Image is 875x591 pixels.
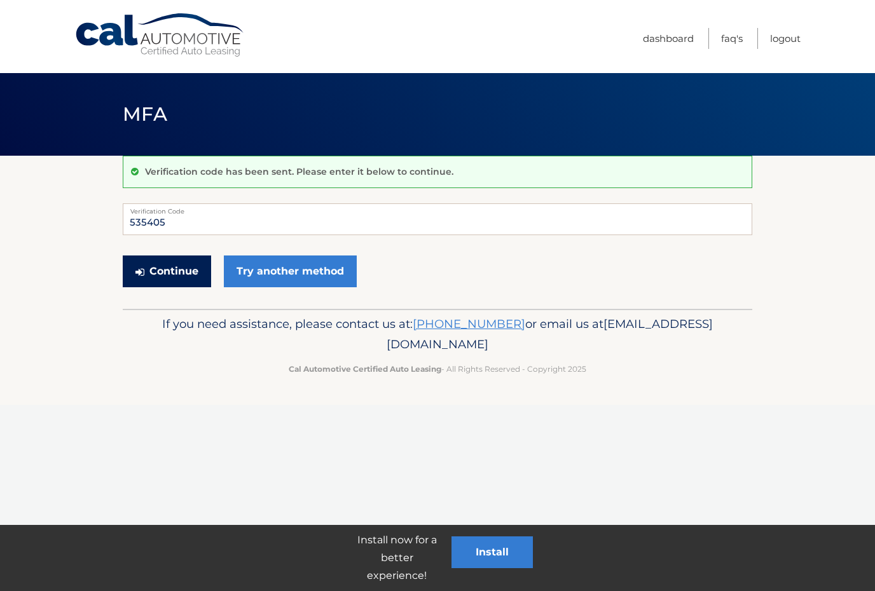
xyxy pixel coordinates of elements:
[123,203,752,214] label: Verification Code
[342,531,451,585] p: Install now for a better experience!
[74,13,246,58] a: Cal Automotive
[131,314,744,355] p: If you need assistance, please contact us at: or email us at
[770,28,801,49] a: Logout
[145,166,453,177] p: Verification code has been sent. Please enter it below to continue.
[289,364,441,374] strong: Cal Automotive Certified Auto Leasing
[721,28,743,49] a: FAQ's
[413,316,525,331] a: [PHONE_NUMBER]
[451,536,533,568] button: Install
[123,255,211,287] button: Continue
[123,203,752,235] input: Verification Code
[224,255,357,287] a: Try another method
[131,362,744,376] p: - All Rights Reserved - Copyright 2025
[123,102,167,126] span: MFA
[643,28,694,49] a: Dashboard
[387,316,713,351] span: [EMAIL_ADDRESS][DOMAIN_NAME]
